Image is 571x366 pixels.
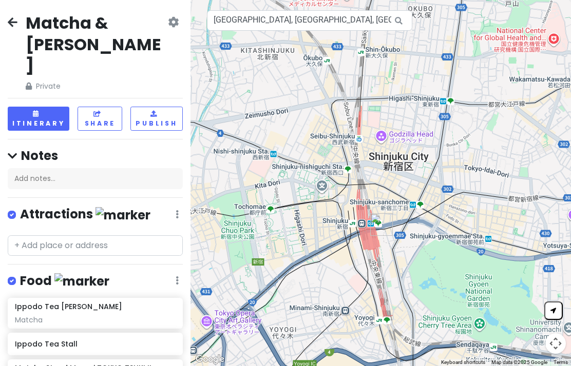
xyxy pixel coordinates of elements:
[15,315,175,324] div: Matcha
[78,107,122,131] button: Share
[96,207,150,223] img: marker
[20,206,150,223] h4: Attractions
[54,273,109,289] img: marker
[26,80,166,92] span: Private
[193,353,227,366] img: Google
[15,339,175,349] h6: Ippodo Tea Stall
[441,359,485,366] button: Keyboard shortcuts
[8,107,69,131] button: Itinerary
[8,168,183,190] div: Add notes...
[8,148,183,164] h4: Notes
[26,12,166,76] h2: Matcha & [PERSON_NAME]
[15,302,122,311] h6: Ippodo Tea [PERSON_NAME]
[545,333,566,354] button: Map camera controls
[20,273,109,290] h4: Food
[491,359,547,365] span: Map data ©2025 Google
[8,235,183,256] input: + Add place or address
[207,10,412,31] input: Search a place
[130,107,182,131] button: Publish
[554,359,568,365] a: Terms (opens in new tab)
[366,209,397,240] div: The Matcha Tokyo Shinjuku
[193,353,227,366] a: Open this area in Google Maps (opens a new window)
